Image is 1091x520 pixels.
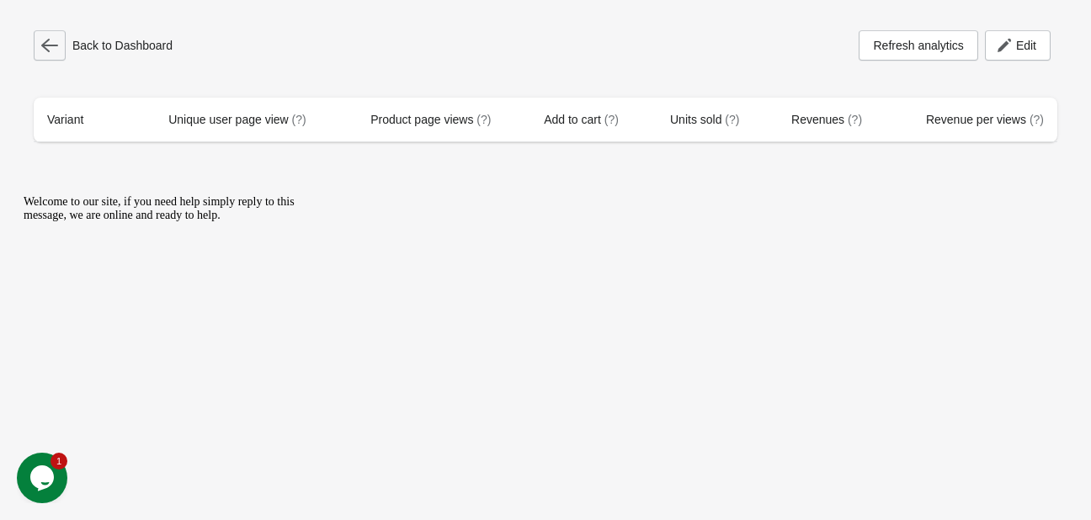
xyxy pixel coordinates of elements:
[17,188,320,444] iframe: chat widget
[292,113,306,126] span: (?)
[926,113,1044,126] span: Revenue per views
[848,113,862,126] span: (?)
[859,30,977,61] button: Refresh analytics
[34,98,113,142] th: Variant
[7,7,310,34] div: Welcome to our site, if you need help simply reply to this message, we are online and ready to help.
[791,113,862,126] span: Revenues
[17,453,71,503] iframe: chat widget
[670,113,739,126] span: Units sold
[985,30,1051,61] button: Edit
[7,7,278,33] span: Welcome to our site, if you need help simply reply to this message, we are online and ready to help.
[604,113,619,126] span: (?)
[34,30,173,61] div: Back to Dashboard
[725,113,739,126] span: (?)
[168,113,306,126] span: Unique user page view
[476,113,491,126] span: (?)
[544,113,619,126] span: Add to cart
[370,113,491,126] span: Product page views
[1016,39,1036,52] span: Edit
[1030,113,1044,126] span: (?)
[873,39,963,52] span: Refresh analytics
